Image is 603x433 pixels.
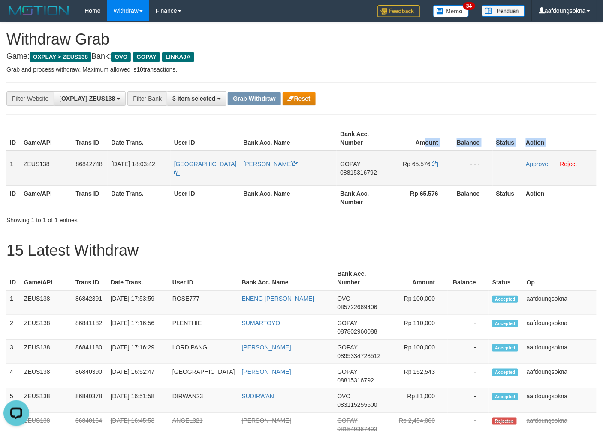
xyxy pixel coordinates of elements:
[334,266,387,290] th: Bank Acc. Number
[493,126,523,151] th: Status
[482,5,525,17] img: panduan.png
[30,52,91,62] span: OXPLAY > ZEUS138
[244,161,299,167] a: [PERSON_NAME]
[169,315,238,340] td: PLENTHIE
[6,242,597,259] h1: 15 Latest Withdraw
[171,126,240,151] th: User ID
[523,364,597,388] td: aafdoungsokna
[463,2,475,10] span: 34
[242,417,291,424] a: [PERSON_NAME]
[111,52,131,62] span: OVO
[6,185,20,210] th: ID
[338,304,377,311] span: Copy 085722669406 to clipboard
[6,126,20,151] th: ID
[169,266,238,290] th: User ID
[107,340,169,364] td: [DATE] 17:16:29
[174,161,237,176] a: [GEOGRAPHIC_DATA]
[136,66,143,73] strong: 10
[432,161,438,167] a: Copy 65576 to clipboard
[338,344,358,351] span: GOPAY
[107,290,169,315] td: [DATE] 17:53:59
[6,266,21,290] th: ID
[6,364,21,388] td: 4
[492,369,518,376] span: Accepted
[72,290,107,315] td: 86842391
[386,340,448,364] td: Rp 100,000
[338,377,374,384] span: Copy 08815316792 to clipboard
[21,315,72,340] td: ZEUS138
[54,91,126,106] button: [OXPLAY] ZEUS138
[389,185,451,210] th: Rp 65.576
[451,126,493,151] th: Balance
[448,290,489,315] td: -
[448,315,489,340] td: -
[72,266,107,290] th: Trans ID
[433,5,469,17] img: Button%20Memo.svg
[240,185,337,210] th: Bank Acc. Name
[107,364,169,388] td: [DATE] 16:52:47
[242,320,280,326] a: SUMARTOYO
[523,340,597,364] td: aafdoungsokna
[523,266,597,290] th: Op
[386,364,448,388] td: Rp 152,543
[340,161,360,167] span: GOPAY
[338,417,358,424] span: GOPAY
[20,126,72,151] th: Game/API
[20,151,72,186] td: ZEUS138
[174,161,237,167] span: [GEOGRAPHIC_DATA]
[492,296,518,303] span: Accepted
[6,65,597,74] p: Grab and process withdraw. Maximum allowed is transactions.
[107,388,169,413] td: [DATE] 16:51:58
[338,295,351,302] span: OVO
[6,52,597,61] h4: Game: Bank:
[111,161,155,167] span: [DATE] 18:03:42
[492,418,516,425] span: Rejected
[72,388,107,413] td: 86840378
[72,185,108,210] th: Trans ID
[522,126,597,151] th: Action
[337,185,389,210] th: Bank Acc. Number
[377,5,420,17] img: Feedback.jpg
[171,185,240,210] th: User ID
[522,185,597,210] th: Action
[21,388,72,413] td: ZEUS138
[72,364,107,388] td: 86840390
[338,352,381,359] span: Copy 0895334728512 to clipboard
[386,315,448,340] td: Rp 110,000
[448,266,489,290] th: Balance
[169,364,238,388] td: [GEOGRAPHIC_DATA]
[451,185,493,210] th: Balance
[72,126,108,151] th: Trans ID
[242,368,291,375] a: [PERSON_NAME]
[386,266,448,290] th: Amount
[448,364,489,388] td: -
[6,340,21,364] td: 3
[492,320,518,327] span: Accepted
[169,290,238,315] td: ROSE777
[6,91,54,106] div: Filter Website
[6,388,21,413] td: 5
[389,126,451,151] th: Amount
[6,31,597,48] h1: Withdraw Grab
[493,185,523,210] th: Status
[386,290,448,315] td: Rp 100,000
[338,393,351,400] span: OVO
[242,295,314,302] a: ENENG [PERSON_NAME]
[340,169,377,176] span: Copy 08815316792 to clipboard
[167,91,226,106] button: 3 item selected
[107,315,169,340] td: [DATE] 17:16:56
[451,151,493,186] td: - - -
[448,388,489,413] td: -
[6,4,72,17] img: MOTION_logo.png
[20,185,72,210] th: Game/API
[133,52,160,62] span: GOPAY
[108,126,170,151] th: Date Trans.
[523,388,597,413] td: aafdoungsokna
[108,185,170,210] th: Date Trans.
[492,393,518,400] span: Accepted
[526,161,548,167] a: Approve
[338,328,377,335] span: Copy 087802960088 to clipboard
[21,340,72,364] td: ZEUS138
[338,401,377,408] span: Copy 083115255600 to clipboard
[6,151,20,186] td: 1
